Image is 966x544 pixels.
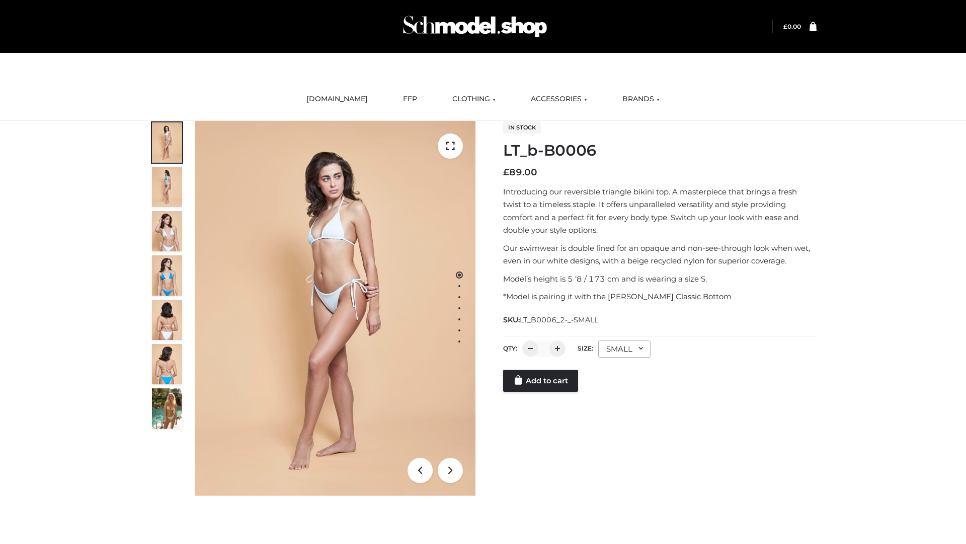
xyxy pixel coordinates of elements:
label: Size: [578,345,593,352]
bdi: 0.00 [783,23,801,30]
img: ArielClassicBikiniTop_CloudNine_AzureSky_OW114ECO_3-scaled.jpg [152,211,182,251]
h1: LT_b-B0006 [503,142,817,160]
p: Our swimwear is double lined for an opaque and non-see-through look when wet, even in our white d... [503,242,817,267]
a: £0.00 [783,23,801,30]
a: ACCESSORIES [523,88,595,110]
img: ArielClassicBikiniTop_CloudNine_AzureSky_OW114ECO_4-scaled.jpg [152,255,182,296]
a: [DOMAIN_NAME] [299,88,375,110]
img: ArielClassicBikiniTop_CloudNine_AzureSky_OW114ECO_1 [195,121,475,496]
p: Introducing our reversible triangle bikini top. A masterpiece that brings a fresh twist to a time... [503,185,817,237]
img: ArielClassicBikiniTop_CloudNine_AzureSky_OW114ECO_2-scaled.jpg [152,167,182,207]
label: QTY: [503,345,517,352]
a: Add to cart [503,370,578,392]
img: ArielClassicBikiniTop_CloudNine_AzureSky_OW114ECO_8-scaled.jpg [152,344,182,384]
a: BRANDS [615,88,667,110]
bdi: 89.00 [503,167,537,178]
div: SMALL [598,341,651,358]
span: £ [503,167,509,178]
a: CLOTHING [445,88,503,110]
img: Schmodel Admin 964 [399,7,550,46]
span: SKU: [503,314,599,326]
p: Model’s height is 5 ‘8 / 173 cm and is wearing a size S. [503,273,817,286]
a: FFP [395,88,425,110]
img: ArielClassicBikiniTop_CloudNine_AzureSky_OW114ECO_7-scaled.jpg [152,300,182,340]
span: In stock [503,121,541,133]
img: Arieltop_CloudNine_AzureSky2.jpg [152,388,182,429]
span: £ [783,23,787,30]
p: *Model is pairing it with the [PERSON_NAME] Classic Bottom [503,290,817,303]
span: LT_B0006_2-_-SMALL [520,315,598,324]
img: ArielClassicBikiniTop_CloudNine_AzureSky_OW114ECO_1-scaled.jpg [152,122,182,163]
